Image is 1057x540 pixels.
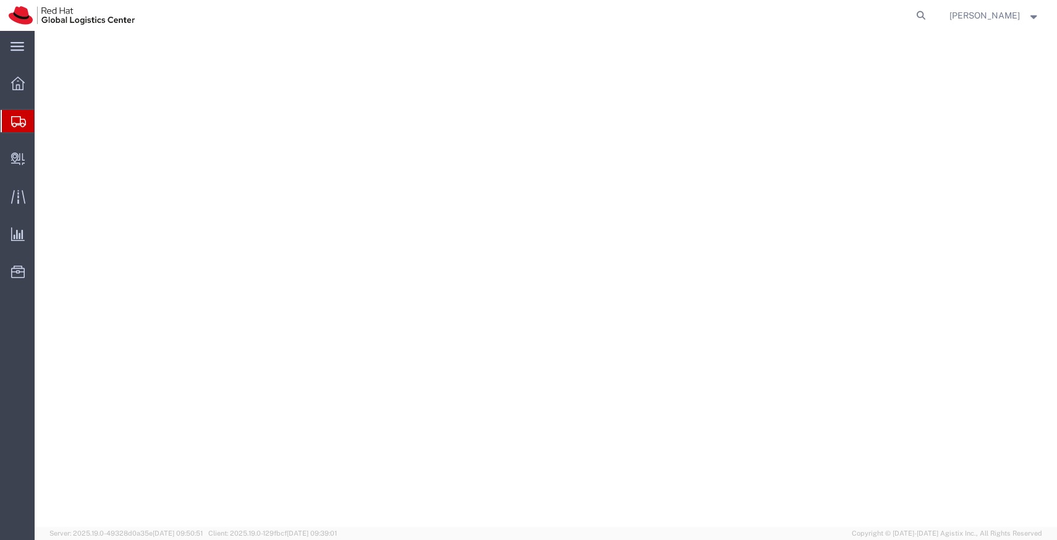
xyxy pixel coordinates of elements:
img: logo [9,6,135,25]
iframe: FS Legacy Container [35,31,1057,527]
span: Server: 2025.19.0-49328d0a35e [49,529,203,537]
span: [DATE] 09:39:01 [287,529,337,537]
span: [DATE] 09:50:51 [153,529,203,537]
span: Client: 2025.19.0-129fbcf [208,529,337,537]
span: Copyright © [DATE]-[DATE] Agistix Inc., All Rights Reserved [852,528,1042,539]
span: Nilesh Shinde [949,9,1020,22]
button: [PERSON_NAME] [949,8,1040,23]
